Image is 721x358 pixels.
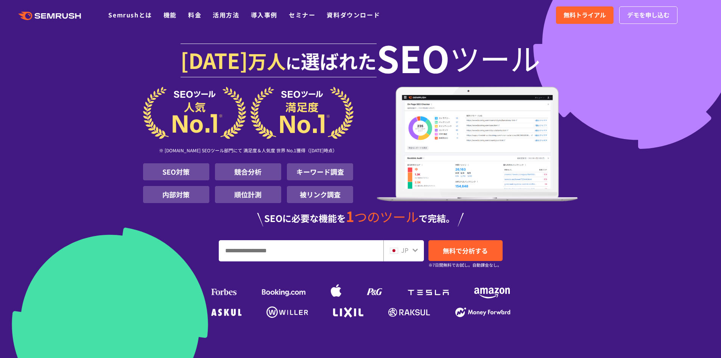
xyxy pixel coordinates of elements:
[219,241,383,261] input: URL、キーワードを入力してください
[450,42,540,73] span: ツール
[556,6,614,24] a: 無料トライアル
[215,163,281,180] li: 競合分析
[188,10,201,19] a: 料金
[164,10,177,19] a: 機能
[181,45,248,75] span: [DATE]
[108,10,152,19] a: Semrushとは
[377,42,450,73] span: SEO
[564,10,606,20] span: 無料トライアル
[346,206,354,226] span: 1
[143,186,209,203] li: 内部対策
[619,6,677,24] a: デモを申し込む
[251,10,277,19] a: 導入事例
[419,211,455,225] span: で完結。
[627,10,670,20] span: デモを申し込む
[327,10,380,19] a: 資料ダウンロード
[143,209,578,227] div: SEOに必要な機能を
[401,245,408,255] span: JP
[215,186,281,203] li: 順位計測
[286,52,301,73] span: に
[301,47,377,74] span: 選ばれた
[287,186,353,203] li: 被リンク調査
[143,139,353,163] div: ※ [DOMAIN_NAME] SEOツール部門にて 満足度＆人気度 世界 No.1獲得（[DATE]時点）
[248,47,286,74] span: 万人
[287,163,353,180] li: キーワード調査
[428,261,501,269] small: ※7日間無料でお試し。自動課金なし。
[354,207,419,226] span: つのツール
[213,10,239,19] a: 活用方法
[443,246,488,255] span: 無料で分析する
[289,10,315,19] a: セミナー
[428,240,503,261] a: 無料で分析する
[143,163,209,180] li: SEO対策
